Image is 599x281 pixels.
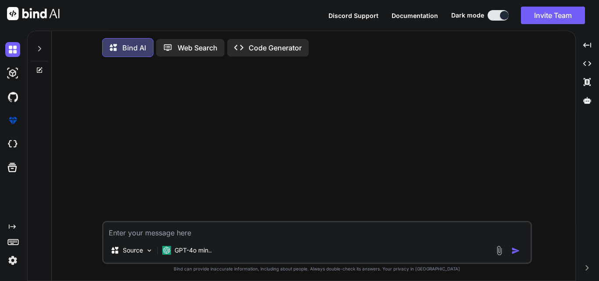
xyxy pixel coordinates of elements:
[102,266,532,272] p: Bind can provide inaccurate information, including about people. Always double-check its answers....
[178,43,217,53] p: Web Search
[328,11,378,20] button: Discord Support
[249,43,302,53] p: Code Generator
[5,113,20,128] img: premium
[122,43,146,53] p: Bind AI
[7,7,60,20] img: Bind AI
[146,247,153,254] img: Pick Models
[392,11,438,20] button: Documentation
[5,66,20,81] img: darkAi-studio
[5,137,20,152] img: cloudideIcon
[162,246,171,255] img: GPT-4o mini
[5,89,20,104] img: githubDark
[494,245,504,256] img: attachment
[5,253,20,268] img: settings
[521,7,585,24] button: Invite Team
[175,246,212,255] p: GPT-4o min..
[511,246,520,255] img: icon
[123,246,143,255] p: Source
[451,11,484,20] span: Dark mode
[5,42,20,57] img: darkChat
[328,12,378,19] span: Discord Support
[392,12,438,19] span: Documentation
